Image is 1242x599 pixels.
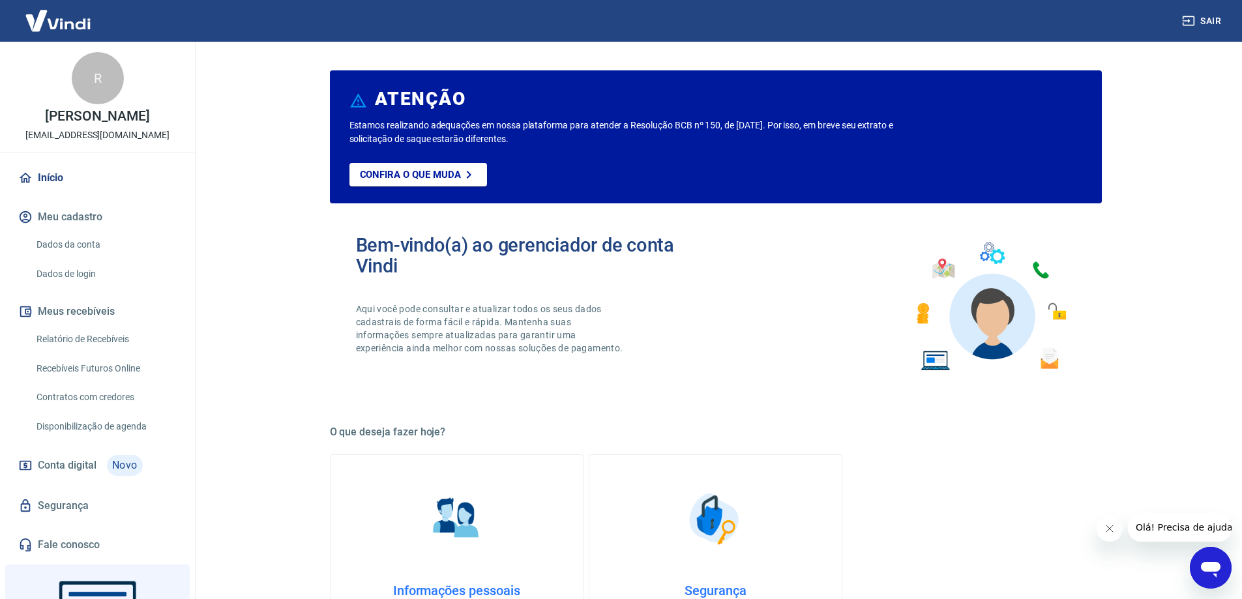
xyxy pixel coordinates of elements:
iframe: Mensagem da empresa [1128,513,1232,542]
a: Dados de login [31,261,179,287]
h6: ATENÇÃO [375,93,466,106]
a: Disponibilização de agenda [31,413,179,440]
a: Recebíveis Futuros Online [31,355,179,382]
a: Início [16,164,179,192]
img: Informações pessoais [424,486,489,551]
div: R [72,52,124,104]
button: Meu cadastro [16,203,179,231]
button: Meus recebíveis [16,297,179,326]
a: Segurança [16,491,179,520]
h5: O que deseja fazer hoje? [330,426,1102,439]
a: Fale conosco [16,531,179,559]
h2: Bem-vindo(a) ao gerenciador de conta Vindi [356,235,716,276]
span: Novo [107,455,143,476]
img: Segurança [683,486,748,551]
button: Sair [1179,9,1226,33]
a: Dados da conta [31,231,179,258]
iframe: Fechar mensagem [1097,516,1123,542]
a: Contratos com credores [31,384,179,411]
p: [EMAIL_ADDRESS][DOMAIN_NAME] [25,128,170,142]
a: Confira o que muda [349,163,487,186]
img: Vindi [16,1,100,40]
p: Aqui você pode consultar e atualizar todos os seus dados cadastrais de forma fácil e rápida. Mant... [356,302,626,355]
p: Confira o que muda [360,169,461,181]
h4: Segurança [610,583,821,598]
h4: Informações pessoais [351,583,562,598]
span: Conta digital [38,456,96,475]
img: Imagem de um avatar masculino com diversos icones exemplificando as funcionalidades do gerenciado... [905,235,1076,379]
a: Relatório de Recebíveis [31,326,179,353]
p: [PERSON_NAME] [45,110,149,123]
a: Conta digitalNovo [16,450,179,481]
span: Olá! Precisa de ajuda? [8,9,110,20]
p: Estamos realizando adequações em nossa plataforma para atender a Resolução BCB nº 150, de [DATE].... [349,119,936,146]
iframe: Botão para abrir a janela de mensagens [1190,547,1232,589]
